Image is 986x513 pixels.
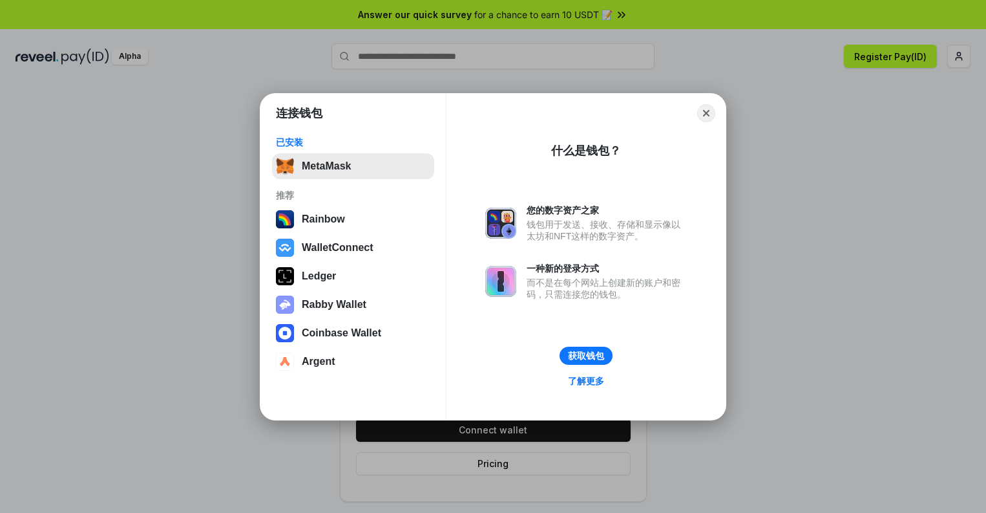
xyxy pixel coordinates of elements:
img: svg+xml,%3Csvg%20xmlns%3D%22http%3A%2F%2Fwww.w3.org%2F2000%2Fsvg%22%20fill%3D%22none%22%20viewBox... [485,208,516,239]
img: svg+xml,%3Csvg%20width%3D%2228%22%20height%3D%2228%22%20viewBox%3D%220%200%2028%2028%22%20fill%3D... [276,324,294,342]
div: Argent [302,356,335,367]
div: 获取钱包 [568,350,604,362]
div: 钱包用于发送、接收、存储和显示像以太坊和NFT这样的数字资产。 [527,219,687,242]
div: Ledger [302,270,336,282]
div: 已安装 [276,136,430,148]
div: 而不是在每个网站上创建新的账户和密码，只需连接您的钱包。 [527,277,687,300]
div: Rainbow [302,213,345,225]
div: 您的数字资产之家 [527,204,687,216]
img: svg+xml,%3Csvg%20width%3D%2228%22%20height%3D%2228%22%20viewBox%3D%220%200%2028%2028%22%20fill%3D... [276,353,294,371]
button: WalletConnect [272,235,434,261]
div: 了解更多 [568,375,604,387]
img: svg+xml,%3Csvg%20width%3D%2228%22%20height%3D%2228%22%20viewBox%3D%220%200%2028%2028%22%20fill%3D... [276,239,294,257]
a: 了解更多 [560,373,612,389]
button: MetaMask [272,153,434,179]
button: 获取钱包 [560,347,613,365]
div: Coinbase Wallet [302,327,381,339]
h1: 连接钱包 [276,105,322,121]
img: svg+xml,%3Csvg%20xmlns%3D%22http%3A%2F%2Fwww.w3.org%2F2000%2Fsvg%22%20width%3D%2228%22%20height%3... [276,267,294,285]
div: MetaMask [302,160,351,172]
img: svg+xml,%3Csvg%20xmlns%3D%22http%3A%2F%2Fwww.w3.org%2F2000%2Fsvg%22%20fill%3D%22none%22%20viewBox... [485,266,516,297]
div: 推荐 [276,190,430,201]
div: Rabby Wallet [302,299,366,311]
img: svg+xml,%3Csvg%20width%3D%22120%22%20height%3D%22120%22%20viewBox%3D%220%200%20120%20120%22%20fil... [276,210,294,228]
img: svg+xml,%3Csvg%20xmlns%3D%22http%3A%2F%2Fwww.w3.org%2F2000%2Fsvg%22%20fill%3D%22none%22%20viewBox... [276,296,294,314]
button: Coinbase Wallet [272,320,434,346]
button: Rainbow [272,206,434,232]
button: Argent [272,349,434,375]
div: WalletConnect [302,242,373,254]
button: Ledger [272,263,434,289]
div: 一种新的登录方式 [527,263,687,274]
div: 什么是钱包？ [551,143,621,158]
button: Rabby Wallet [272,292,434,318]
button: Close [697,104,715,122]
img: svg+xml,%3Csvg%20fill%3D%22none%22%20height%3D%2233%22%20viewBox%3D%220%200%2035%2033%22%20width%... [276,157,294,175]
